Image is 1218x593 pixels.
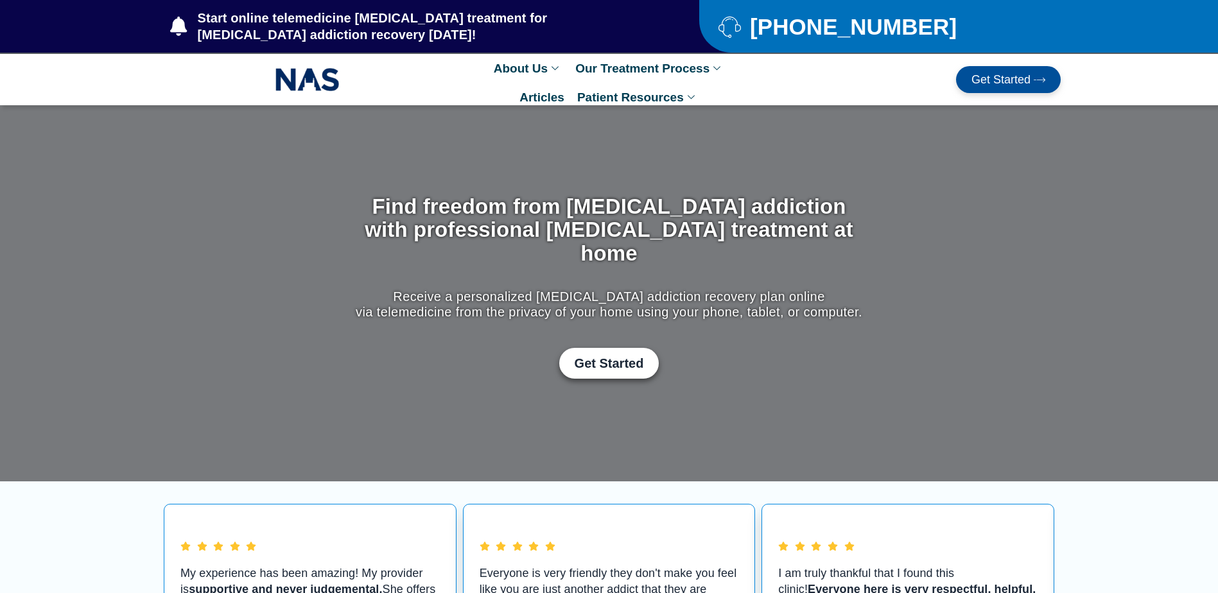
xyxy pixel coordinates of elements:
span: [PHONE_NUMBER] [747,19,957,35]
a: About Us [487,54,569,83]
p: Receive a personalized [MEDICAL_DATA] addiction recovery plan online via telemedicine from the pr... [352,289,866,320]
h1: Find freedom from [MEDICAL_DATA] addiction with professional [MEDICAL_DATA] treatment at home [352,195,866,265]
a: Get Started [956,66,1061,93]
img: NAS_email_signature-removebg-preview.png [275,65,340,94]
a: Articles [513,83,571,112]
a: Our Treatment Process [569,54,731,83]
span: Get Started [575,356,644,371]
span: Get Started [971,74,1031,85]
div: Get Started with Suboxone Treatment by filling-out this new patient packet form [352,348,866,379]
a: Start online telemedicine [MEDICAL_DATA] treatment for [MEDICAL_DATA] addiction recovery [DATE]! [170,10,648,43]
span: Start online telemedicine [MEDICAL_DATA] treatment for [MEDICAL_DATA] addiction recovery [DATE]! [195,10,648,43]
a: Patient Resources [571,83,705,112]
a: [PHONE_NUMBER] [718,15,1029,38]
a: Get Started [559,348,659,379]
